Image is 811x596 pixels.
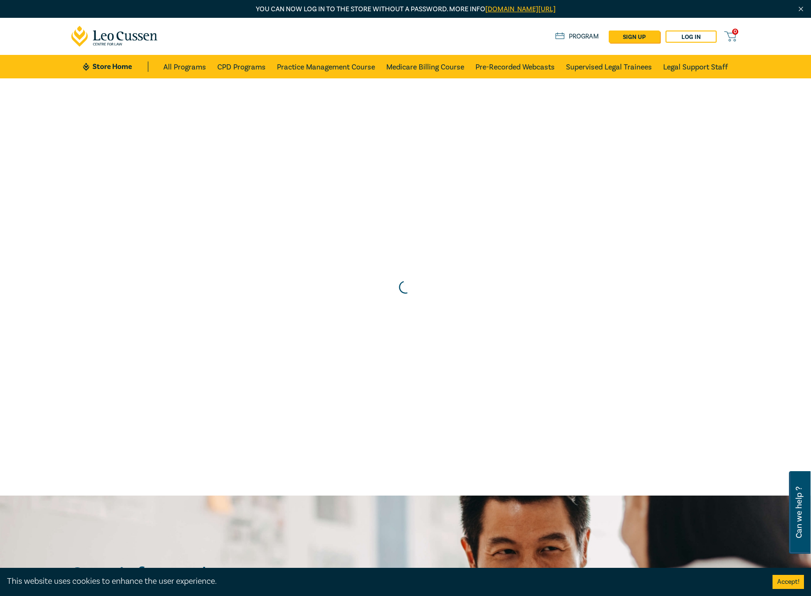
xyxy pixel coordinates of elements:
[71,563,293,588] h2: Stay informed.
[83,61,148,72] a: Store Home
[773,575,804,589] button: Accept cookies
[797,5,805,13] img: Close
[663,55,728,78] a: Legal Support Staff
[386,55,464,78] a: Medicare Billing Course
[666,31,717,43] a: Log in
[609,31,660,43] a: sign up
[475,55,555,78] a: Pre-Recorded Webcasts
[795,477,803,548] span: Can we help ?
[217,55,266,78] a: CPD Programs
[566,55,652,78] a: Supervised Legal Trainees
[732,29,738,35] span: 0
[485,5,556,14] a: [DOMAIN_NAME][URL]
[555,31,599,42] a: Program
[71,4,740,15] p: You can now log in to the store without a password. More info
[7,575,758,588] div: This website uses cookies to enhance the user experience.
[163,55,206,78] a: All Programs
[277,55,375,78] a: Practice Management Course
